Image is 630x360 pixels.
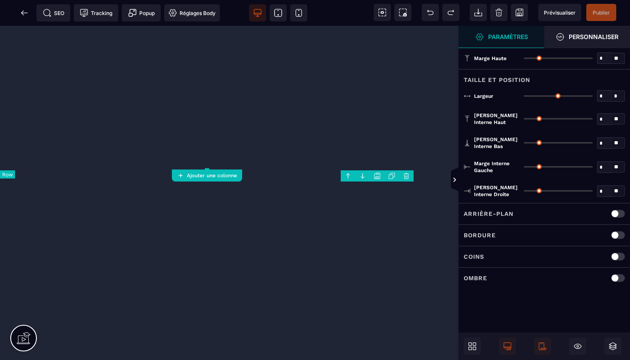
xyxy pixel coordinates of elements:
[122,4,161,21] span: Créer une alerte modale
[474,112,519,126] span: [PERSON_NAME] interne haut
[459,69,630,85] div: Taille et position
[470,4,487,21] span: Importer
[569,338,586,355] span: Masquer le bloc
[544,26,630,48] span: Ouvrir le gestionnaire de styles
[270,4,287,21] span: Voir tablette
[464,273,487,283] p: Ombre
[488,33,528,40] strong: Paramètres
[464,230,496,240] p: Bordure
[36,4,70,21] span: Métadata SEO
[168,9,216,17] span: Réglages Body
[43,9,64,17] span: SEO
[394,4,411,21] span: Capture d'écran
[249,4,266,21] span: Voir bureau
[474,136,519,150] span: [PERSON_NAME] interne bas
[164,4,220,21] span: Favicon
[464,251,484,262] p: Coins
[459,167,467,193] span: Afficher les vues
[538,4,581,21] span: Aperçu
[474,184,519,198] span: [PERSON_NAME] interne droite
[16,4,33,21] span: Retour
[422,4,439,21] span: Défaire
[534,338,551,355] span: Afficher le mobile
[74,4,118,21] span: Code de suivi
[499,338,516,355] span: Afficher le desktop
[464,209,513,219] p: Arrière-plan
[187,172,237,178] strong: Ajouter une colonne
[490,4,507,21] span: Nettoyage
[586,4,616,21] span: Enregistrer le contenu
[290,4,307,21] span: Voir mobile
[544,9,576,16] span: Prévisualiser
[459,26,544,48] span: Ouvrir le gestionnaire de styles
[474,55,507,62] span: Marge haute
[604,338,621,355] span: Ouvrir les calques
[569,33,618,40] strong: Personnaliser
[80,9,112,17] span: Tracking
[128,9,155,17] span: Popup
[474,160,519,174] span: Marge interne gauche
[172,169,242,182] button: Ajouter une colonne
[511,4,528,21] span: Enregistrer
[374,4,391,21] span: Voir les composants
[593,9,610,16] span: Publier
[442,4,459,21] span: Rétablir
[464,338,481,355] span: Ouvrir les blocs
[474,93,493,100] span: Largeur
